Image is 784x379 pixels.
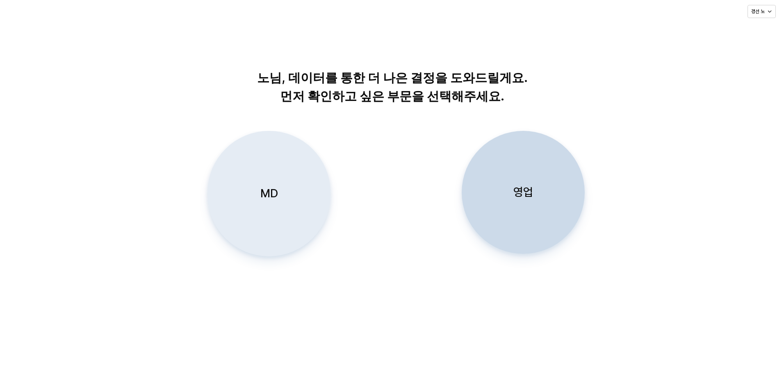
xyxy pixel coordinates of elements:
[207,131,330,256] button: MD
[513,185,533,200] p: 영업
[260,186,278,201] p: MD
[751,8,765,15] p: 경선 노
[462,131,585,254] button: 영업
[183,68,602,105] p: 노님, 데이터를 통한 더 나은 결정을 도와드릴게요. 먼저 확인하고 싶은 부문을 선택해주세요.
[748,5,776,18] button: 경선 노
